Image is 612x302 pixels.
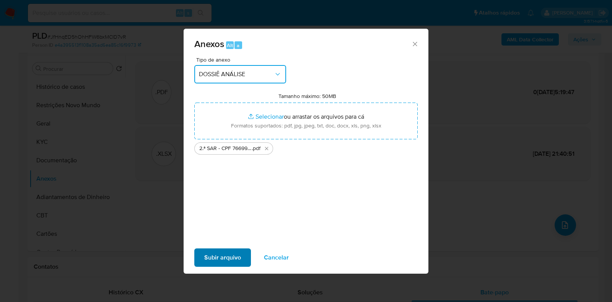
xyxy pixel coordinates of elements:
[204,249,241,266] span: Subir arquivo
[264,249,289,266] span: Cancelar
[227,42,233,49] span: Alt
[254,248,299,267] button: Cancelar
[199,145,252,152] span: 2.ª SAR - CPF 76699714791 - [PERSON_NAME]
[194,37,224,51] span: Anexos
[194,139,418,155] ul: Arquivos selecionados
[411,40,418,47] button: Fechar
[199,70,274,78] span: DOSSIÊ ANÁLISE
[237,42,239,49] span: a
[196,57,288,62] span: Tipo de anexo
[252,145,260,152] span: .pdf
[278,93,336,100] label: Tamanho máximo: 50MB
[194,248,251,267] button: Subir arquivo
[262,144,271,153] button: Excluir 2.ª SAR - CPF 76699714791 - RITA PROFIRIO DE OLIVEIRA.pdf
[194,65,286,83] button: DOSSIÊ ANÁLISE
